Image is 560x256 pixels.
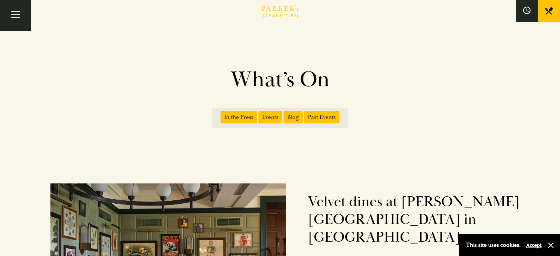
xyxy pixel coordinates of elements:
button: Accept [526,242,542,249]
span: Events [258,111,282,123]
button: Close and accept [547,242,554,249]
span: In the Press [221,111,257,123]
span: Past Events [304,111,339,123]
p: This site uses cookies. [466,240,521,250]
h2: Velvet dines at [PERSON_NAME][GEOGRAPHIC_DATA] in [GEOGRAPHIC_DATA] [308,193,521,246]
span: Blog [283,111,303,123]
h1: What’s On [70,66,490,93]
